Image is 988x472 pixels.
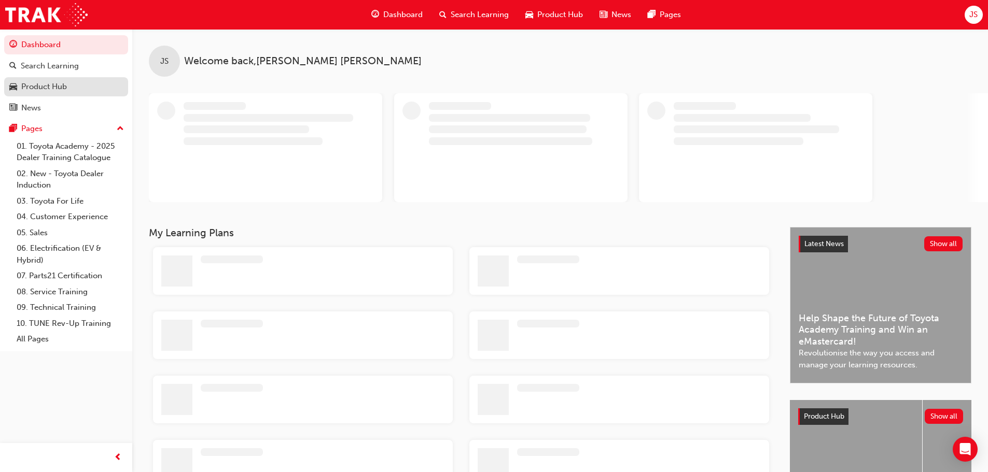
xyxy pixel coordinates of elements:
[4,33,128,119] button: DashboardSearch LearningProduct HubNews
[4,77,128,96] a: Product Hub
[431,4,517,25] a: search-iconSearch Learning
[517,4,591,25] a: car-iconProduct Hub
[4,98,128,118] a: News
[149,227,773,239] h3: My Learning Plans
[9,124,17,134] span: pages-icon
[4,119,128,138] button: Pages
[12,193,128,209] a: 03. Toyota For Life
[953,437,978,462] div: Open Intercom Messenger
[9,82,17,92] span: car-icon
[21,102,41,114] div: News
[114,451,122,464] span: prev-icon
[363,4,431,25] a: guage-iconDashboard
[600,8,607,21] span: news-icon
[790,227,971,383] a: Latest NewsShow allHelp Shape the Future of Toyota Academy Training and Win an eMastercard!Revolu...
[451,9,509,21] span: Search Learning
[12,284,128,300] a: 08. Service Training
[21,60,79,72] div: Search Learning
[799,236,963,252] a: Latest NewsShow all
[12,268,128,284] a: 07. Parts21 Certification
[9,62,17,71] span: search-icon
[12,138,128,166] a: 01. Toyota Academy - 2025 Dealer Training Catalogue
[4,56,128,76] a: Search Learning
[799,347,963,370] span: Revolutionise the way you access and manage your learning resources.
[591,4,639,25] a: news-iconNews
[117,122,124,136] span: up-icon
[804,412,844,421] span: Product Hub
[799,312,963,348] span: Help Shape the Future of Toyota Academy Training and Win an eMastercard!
[924,236,963,251] button: Show all
[798,408,963,425] a: Product HubShow all
[12,209,128,225] a: 04. Customer Experience
[925,409,964,424] button: Show all
[21,81,67,93] div: Product Hub
[525,8,533,21] span: car-icon
[965,6,983,24] button: JS
[12,316,128,332] a: 10. TUNE Rev-Up Training
[639,4,689,25] a: pages-iconPages
[5,3,88,26] img: Trak
[9,104,17,113] span: news-icon
[12,299,128,316] a: 09. Technical Training
[969,9,978,21] span: JS
[4,35,128,54] a: Dashboard
[21,123,43,135] div: Pages
[371,8,379,21] span: guage-icon
[648,8,656,21] span: pages-icon
[12,166,128,193] a: 02. New - Toyota Dealer Induction
[160,55,169,67] span: JS
[660,9,681,21] span: Pages
[12,240,128,268] a: 06. Electrification (EV & Hybrid)
[804,239,844,248] span: Latest News
[9,40,17,50] span: guage-icon
[537,9,583,21] span: Product Hub
[611,9,631,21] span: News
[383,9,423,21] span: Dashboard
[439,8,447,21] span: search-icon
[12,331,128,347] a: All Pages
[12,225,128,241] a: 05. Sales
[184,55,422,67] span: Welcome back , [PERSON_NAME] [PERSON_NAME]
